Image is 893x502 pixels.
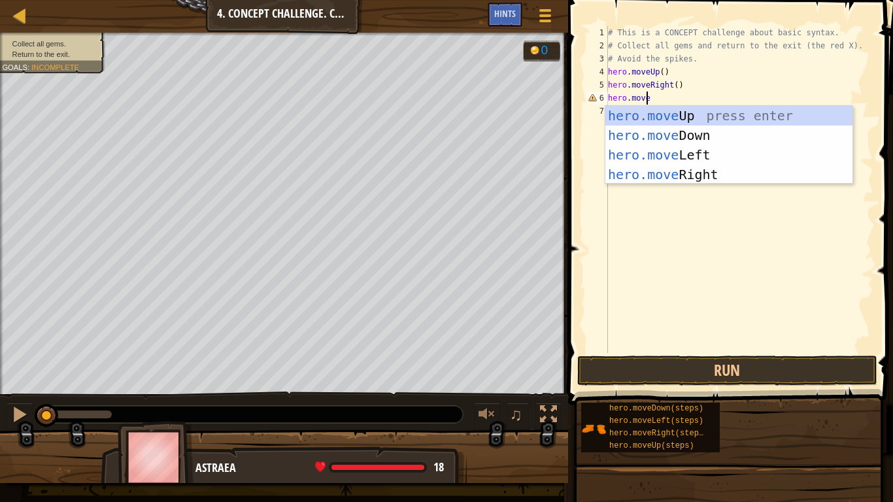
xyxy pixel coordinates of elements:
[494,7,516,20] span: Hints
[433,459,444,475] span: 18
[609,441,694,450] span: hero.moveUp(steps)
[12,39,66,48] span: Collect all gems.
[586,78,608,92] div: 5
[577,356,877,386] button: Run
[2,63,27,71] span: Goals
[609,429,708,438] span: hero.moveRight(steps)
[27,63,31,71] span: :
[586,105,608,118] div: 7
[586,39,608,52] div: 2
[12,50,70,58] span: Return to the exit.
[31,63,79,71] span: Incomplete
[474,403,500,429] button: Adjust volume
[523,41,560,61] div: Team 'ogres' has 0 gold.
[2,49,97,59] li: Return to the exit.
[315,461,444,473] div: health: 18 / 18
[195,460,454,477] div: Astraea
[609,416,703,426] span: hero.moveLeft(steps)
[581,416,606,441] img: portrait.png
[2,39,97,49] li: Collect all gems.
[586,92,608,105] div: 6
[529,3,562,33] button: Show game menu
[586,52,608,65] div: 3
[541,44,554,56] div: 0
[507,403,529,429] button: ♫
[586,26,608,39] div: 1
[7,403,33,429] button: Ctrl + P: Pause
[609,404,703,413] span: hero.moveDown(steps)
[118,421,194,494] img: thang_avatar_frame.png
[586,65,608,78] div: 4
[535,403,562,429] button: Toggle fullscreen
[509,405,522,424] span: ♫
